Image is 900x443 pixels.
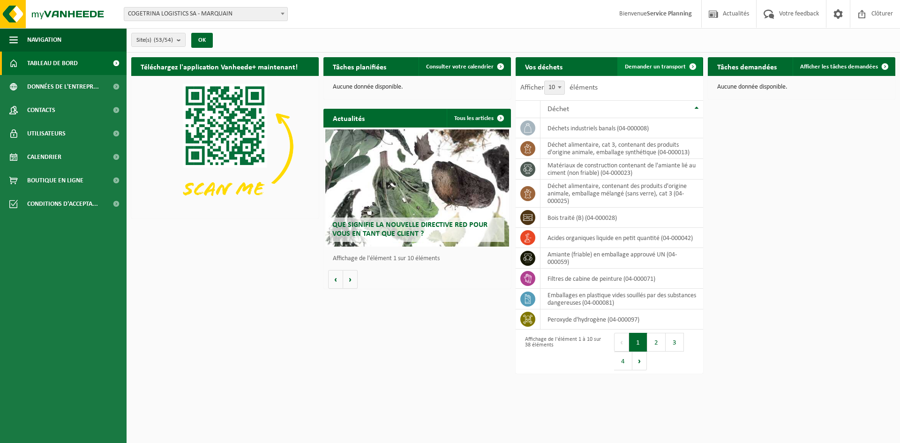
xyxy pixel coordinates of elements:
[647,10,692,17] strong: Service Planning
[27,169,83,192] span: Boutique en ligne
[708,57,786,75] h2: Tâches demandées
[540,269,703,289] td: filtres de cabine de peinture (04-000071)
[191,33,213,48] button: OK
[632,352,647,370] button: Next
[647,333,666,352] button: 2
[333,255,506,262] p: Affichage de l'élément 1 sur 10 éléments
[540,248,703,269] td: amiante (friable) en emballage approuvé UN (04-000059)
[793,57,894,76] a: Afficher les tâches demandées
[540,289,703,309] td: emballages en plastique vides souillés par des substances dangereuses (04-000081)
[27,122,66,145] span: Utilisateurs
[717,84,886,90] p: Aucune donnée disponible.
[136,33,173,47] span: Site(s)
[540,208,703,228] td: bois traité (B) (04-000028)
[540,228,703,248] td: acides organiques liquide en petit quantité (04-000042)
[325,129,509,247] a: Que signifie la nouvelle directive RED pour vous en tant que client ?
[27,192,98,216] span: Conditions d'accepta...
[629,333,647,352] button: 1
[800,64,878,70] span: Afficher les tâches demandées
[27,52,78,75] span: Tableau de bord
[333,84,502,90] p: Aucune donnée disponible.
[27,75,99,98] span: Données de l'entrepr...
[131,76,319,217] img: Download de VHEPlus App
[323,109,374,127] h2: Actualités
[447,109,510,128] a: Tous les articles
[545,81,564,94] span: 10
[540,309,703,330] td: Peroxyde d'hydrogène (04-000097)
[666,333,684,352] button: 3
[27,145,61,169] span: Calendrier
[323,57,396,75] h2: Tâches planifiées
[343,270,358,289] button: Volgende
[27,98,55,122] span: Contacts
[540,159,703,180] td: matériaux de construction contenant de l'amiante lié au ciment (non friable) (04-000023)
[540,180,703,208] td: déchet alimentaire, contenant des produits d'origine animale, emballage mélangé (sans verre), cat...
[540,118,703,138] td: déchets industriels banals (04-000008)
[154,37,173,43] count: (53/54)
[124,8,287,21] span: COGETRINA LOGISTICS SA - MARQUAIN
[131,33,186,47] button: Site(s)(53/54)
[520,332,605,371] div: Affichage de l'élément 1 à 10 sur 38 éléments
[332,221,487,238] span: Que signifie la nouvelle directive RED pour vous en tant que client ?
[614,352,632,370] button: 4
[27,28,61,52] span: Navigation
[516,57,572,75] h2: Vos déchets
[625,64,686,70] span: Demander un transport
[328,270,343,289] button: Vorige
[520,84,598,91] label: Afficher éléments
[426,64,494,70] span: Consulter votre calendrier
[614,333,629,352] button: Previous
[617,57,702,76] a: Demander un transport
[124,7,288,21] span: COGETRINA LOGISTICS SA - MARQUAIN
[540,138,703,159] td: déchet alimentaire, cat 3, contenant des produits d'origine animale, emballage synthétique (04-00...
[547,105,569,113] span: Déchet
[419,57,510,76] a: Consulter votre calendrier
[544,81,565,95] span: 10
[131,57,307,75] h2: Téléchargez l'application Vanheede+ maintenant!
